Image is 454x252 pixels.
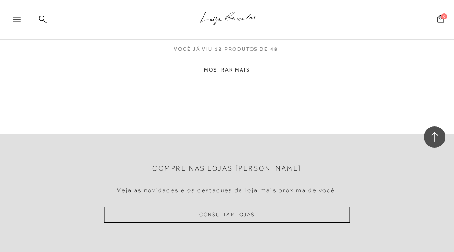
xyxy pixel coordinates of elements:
h2: Compre nas lojas [PERSON_NAME] [152,165,302,173]
span: 0 [441,13,447,19]
span: 48 [270,46,278,62]
button: MOSTRAR MAIS [191,62,263,78]
a: Consultar Lojas [104,207,350,223]
span: VOCê JÁ VIU [174,46,213,53]
span: PRODUTOS DE [225,46,268,53]
span: 12 [215,46,222,62]
h4: Veja as novidades e os destaques da loja mais próxima de você. [117,187,337,194]
button: 0 [435,14,447,26]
